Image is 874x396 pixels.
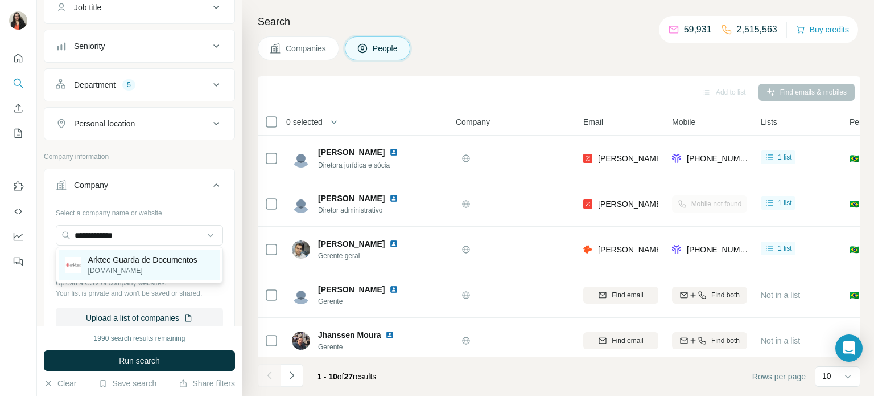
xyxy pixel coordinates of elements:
button: Company [44,172,234,203]
span: Not in a list [761,336,800,345]
span: Find email [612,290,643,300]
span: Email [583,116,603,128]
h4: Search [258,14,860,30]
img: Avatar [292,332,310,350]
span: Find both [711,290,740,300]
span: Diretor administrativo [318,205,412,215]
p: Upload a CSV of company websites. [56,278,223,288]
span: 1 list [778,152,792,162]
span: Gerente geral [318,251,412,261]
img: LinkedIn logo [389,194,398,203]
button: Share filters [179,378,235,389]
div: Company [74,179,108,191]
div: Job title [74,2,101,13]
button: Use Surfe on LinkedIn [9,176,27,197]
button: Upload a list of companies [56,308,223,328]
div: Open Intercom Messenger [835,334,863,362]
img: provider zoominfo logo [583,153,592,164]
span: [PERSON_NAME] [318,238,385,250]
button: Quick start [9,48,27,68]
span: [PERSON_NAME] [318,284,385,295]
span: [PHONE_NUMBER] [687,245,758,254]
span: Find email [612,336,643,346]
span: Not in a list [761,291,800,300]
img: provider zoominfo logo [583,198,592,210]
button: Enrich CSV [9,98,27,119]
div: Select a company name or website [56,203,223,218]
div: 5 [122,80,135,90]
span: 🇧🇷 [850,244,859,255]
img: Avatar [9,11,27,30]
span: Lists [761,116,777,128]
span: [PERSON_NAME] [318,193,385,204]
span: 🇧🇷 [850,289,859,301]
button: Find both [672,332,747,349]
span: 0 selected [286,116,323,128]
span: Run search [119,355,160,366]
span: 1 list [778,198,792,208]
button: Find both [672,287,747,304]
div: 1990 search results remaining [94,333,185,344]
button: Dashboard [9,226,27,247]
span: 🇧🇷 [850,153,859,164]
div: Personal location [74,118,135,129]
img: Avatar [292,149,310,168]
img: LinkedIn logo [389,285,398,294]
img: provider hunter logo [583,244,592,255]
img: LinkedIn logo [385,330,394,340]
p: 10 [822,370,831,382]
span: 1 list [778,243,792,254]
span: Diretora jurídica e sócia [318,161,390,169]
p: Arktec Guarda de Documentos [88,254,197,266]
img: LinkedIn logo [389,148,398,157]
span: Find both [711,336,740,346]
button: Department5 [44,71,234,99]
span: 1 - 10 [317,372,337,381]
p: Your list is private and won't be saved or shared. [56,288,223,299]
button: Clear [44,378,76,389]
p: Company information [44,152,235,162]
p: 2,515,563 [737,23,777,36]
span: Jhanssen Moura [318,329,381,341]
button: Use Surfe API [9,201,27,222]
button: Navigate to next page [281,364,303,387]
span: 🇧🇷 [850,198,859,210]
button: Find email [583,332,658,349]
span: Rows per page [752,371,806,382]
span: Mobile [672,116,695,128]
div: Seniority [74,40,105,52]
span: [PERSON_NAME][EMAIL_ADDRESS][DOMAIN_NAME] [598,154,798,163]
img: provider forager logo [672,153,681,164]
span: 27 [344,372,353,381]
img: Avatar [292,240,310,259]
span: Gerente [318,342,408,352]
div: Department [74,79,116,91]
span: Company [456,116,490,128]
button: My lists [9,123,27,144]
span: Gerente [318,296,412,307]
span: of [337,372,344,381]
p: 59,931 [684,23,712,36]
p: [DOMAIN_NAME] [88,266,197,276]
span: [PERSON_NAME][EMAIL_ADDRESS][DOMAIN_NAME] [598,199,798,209]
button: Seniority [44,32,234,60]
img: LinkedIn logo [389,239,398,248]
button: Run search [44,350,235,371]
img: Avatar [292,286,310,304]
img: Avatar [292,195,310,213]
button: Personal location [44,110,234,137]
button: Feedback [9,251,27,272]
span: [PHONE_NUMBER] [687,154,758,163]
span: [PERSON_NAME] [318,146,385,158]
img: Arktec Guarda de Documentos [65,257,81,273]
span: results [317,372,376,381]
button: Buy credits [796,22,849,38]
span: [PERSON_NAME][EMAIL_ADDRESS][DOMAIN_NAME] [598,245,798,254]
button: Save search [98,378,156,389]
button: Search [9,73,27,93]
button: Find email [583,287,658,304]
span: People [373,43,399,54]
img: provider forager logo [672,244,681,255]
span: Companies [286,43,327,54]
